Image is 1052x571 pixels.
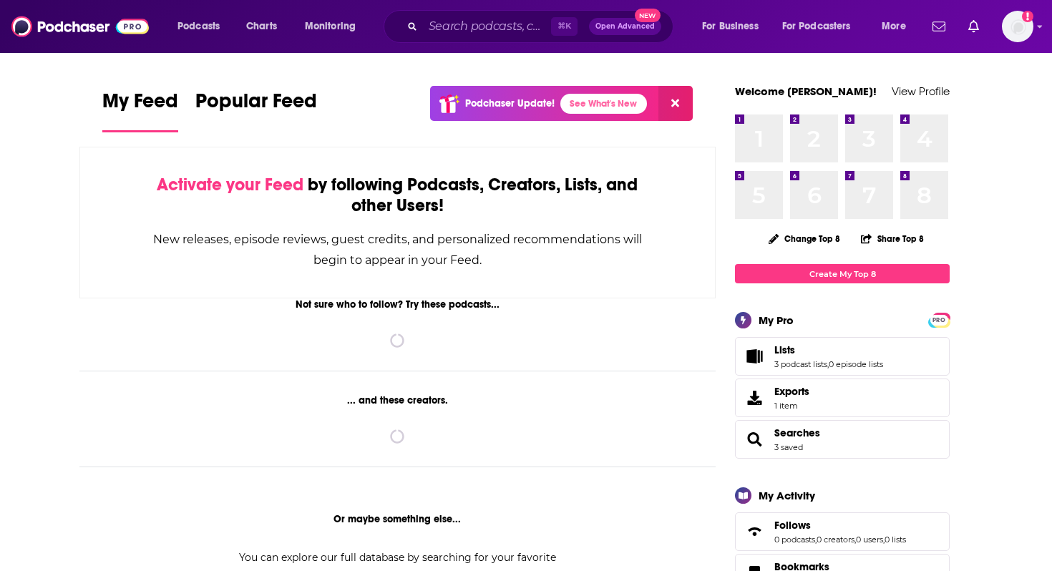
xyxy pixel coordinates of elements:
span: My Feed [102,89,178,122]
span: Open Advanced [595,23,655,30]
span: Follows [774,519,811,532]
span: Searches [735,420,950,459]
button: open menu [295,15,374,38]
a: 0 episode lists [829,359,883,369]
span: Exports [774,385,809,398]
a: Lists [740,346,769,366]
a: 0 podcasts [774,535,815,545]
button: Share Top 8 [860,225,925,253]
div: Not sure who to follow? Try these podcasts... [79,298,716,311]
a: Follows [740,522,769,542]
span: , [854,535,856,545]
a: Popular Feed [195,89,317,132]
span: Podcasts [177,16,220,36]
button: open menu [692,15,776,38]
a: Lists [774,343,883,356]
div: Search podcasts, credits, & more... [397,10,687,43]
button: open menu [167,15,238,38]
a: My Feed [102,89,178,132]
a: Searches [740,429,769,449]
svg: Add a profile image [1022,11,1033,22]
div: by following Podcasts, Creators, Lists, and other Users! [152,175,643,216]
button: open menu [872,15,924,38]
button: open menu [773,15,872,38]
img: Podchaser - Follow, Share and Rate Podcasts [11,13,149,40]
span: New [635,9,661,22]
div: ... and these creators. [79,394,716,406]
span: , [815,535,817,545]
button: Open AdvancedNew [589,18,661,35]
a: 0 creators [817,535,854,545]
a: Charts [237,15,286,38]
div: New releases, episode reviews, guest credits, and personalized recommendations will begin to appe... [152,229,643,270]
span: Popular Feed [195,89,317,122]
button: Change Top 8 [760,230,849,248]
span: Logged in as DKCLifestyle [1002,11,1033,42]
a: Welcome [PERSON_NAME]! [735,84,877,98]
button: Show profile menu [1002,11,1033,42]
span: Lists [774,343,795,356]
a: 0 lists [885,535,906,545]
a: Searches [774,426,820,439]
a: View Profile [892,84,950,98]
span: 1 item [774,401,809,411]
div: My Activity [759,489,815,502]
a: Show notifications dropdown [963,14,985,39]
div: My Pro [759,313,794,327]
span: Follows [735,512,950,551]
div: Or maybe something else... [79,513,716,525]
img: User Profile [1002,11,1033,42]
a: Follows [774,519,906,532]
span: , [827,359,829,369]
span: , [883,535,885,545]
a: 3 saved [774,442,803,452]
span: Exports [740,388,769,408]
span: More [882,16,906,36]
a: PRO [930,314,948,325]
p: Podchaser Update! [465,97,555,109]
input: Search podcasts, credits, & more... [423,15,551,38]
a: Create My Top 8 [735,264,950,283]
span: Charts [246,16,277,36]
span: For Business [702,16,759,36]
a: Show notifications dropdown [927,14,951,39]
span: Activate your Feed [157,174,303,195]
span: Monitoring [305,16,356,36]
a: Exports [735,379,950,417]
span: ⌘ K [551,17,578,36]
span: For Podcasters [782,16,851,36]
a: See What's New [560,94,647,114]
a: 0 users [856,535,883,545]
span: Lists [735,337,950,376]
a: 3 podcast lists [774,359,827,369]
span: PRO [930,315,948,326]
